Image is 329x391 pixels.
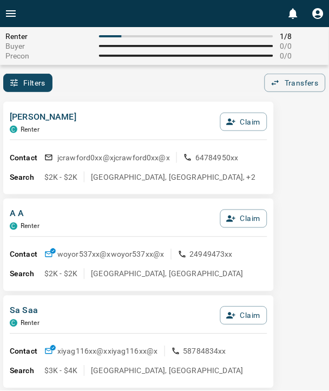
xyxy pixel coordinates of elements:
button: Profile [307,3,329,24]
p: woyor537xx@x woyor537xx@x [57,249,164,260]
div: condos.ca [10,223,17,230]
span: Precon [5,51,93,60]
p: [GEOGRAPHIC_DATA], [GEOGRAPHIC_DATA] [91,269,243,279]
button: Filters [3,74,52,92]
p: [PERSON_NAME] [10,110,76,123]
span: Renter [5,32,93,41]
p: $2K - $2K [44,172,77,183]
p: A A [10,207,40,220]
span: 0 / 0 [280,42,324,50]
p: [GEOGRAPHIC_DATA], [GEOGRAPHIC_DATA], +2 [91,172,255,183]
p: Contact [10,346,44,357]
p: Renter [21,126,40,133]
button: Transfers [265,74,326,92]
p: Search [10,269,44,280]
p: Contact [10,249,44,260]
p: Search [10,366,44,377]
p: Sa Saa [10,304,40,317]
button: Claim [220,210,267,228]
p: $2K - $2K [44,269,77,279]
p: 24949473xx [190,249,233,260]
span: 1 / 8 [280,32,324,41]
p: jcrawford0xx@x jcrawford0xx@x [57,152,170,163]
p: Search [10,172,44,183]
div: condos.ca [10,126,17,133]
span: Buyer [5,42,93,50]
button: Claim [220,307,267,325]
p: Renter [21,223,40,230]
p: 64784950xx [195,152,239,163]
p: [GEOGRAPHIC_DATA], [GEOGRAPHIC_DATA] [91,366,243,376]
button: Claim [220,113,267,131]
div: condos.ca [10,320,17,327]
p: $3K - $4K [44,366,77,376]
p: Renter [21,320,40,327]
span: 0 / 0 [280,51,324,60]
p: Contact [10,152,44,164]
p: 58784834xx [183,346,227,357]
p: xiyag116xx@x xiyag116xx@x [57,346,158,357]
